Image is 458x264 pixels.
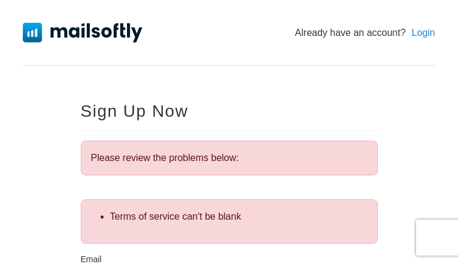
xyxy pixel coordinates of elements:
span: Sign Up Now [81,102,189,120]
a: Login [412,26,435,40]
img: Mailsoftly [23,23,142,42]
li: Terms of service can't be blank [110,210,368,224]
div: Please review the problems below: [81,141,378,175]
div: Already have an account? [295,26,435,40]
